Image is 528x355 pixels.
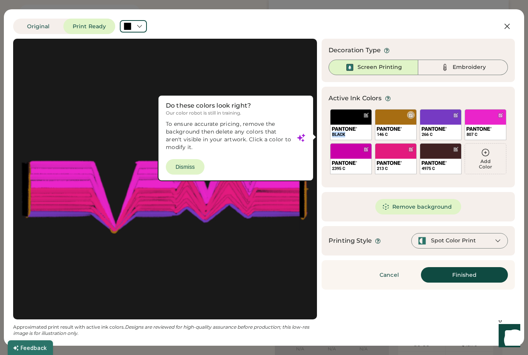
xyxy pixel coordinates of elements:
[431,237,476,245] div: Spot Color Print
[63,19,115,34] button: Print Ready
[329,236,372,245] div: Printing Style
[13,19,63,34] button: Original
[13,324,317,336] div: Approximated print result with active ink colors.
[422,166,460,171] div: 4975 C
[377,127,402,131] img: 1024px-Pantone_logo.svg.png
[422,127,447,131] img: 1024px-Pantone_logo.svg.png
[491,320,525,353] iframe: Front Chat
[332,161,357,165] img: 1024px-Pantone_logo.svg.png
[332,127,357,131] img: 1024px-Pantone_logo.svg.png
[13,324,310,336] em: Designs are reviewed for high-quality assurance before production; this low-res image is for illu...
[375,199,462,214] button: Remove background
[332,166,370,171] div: 2395 C
[377,132,415,137] div: 146 C
[332,132,370,137] div: BLACK
[467,132,504,137] div: 807 C
[377,166,415,171] div: 213 C
[467,127,492,131] img: 1024px-Pantone_logo.svg.png
[453,63,486,71] div: Embroidery
[422,132,460,137] div: 266 C
[362,267,416,283] button: Cancel
[329,46,381,55] div: Decoration Type
[345,63,354,72] img: Ink%20-%20Selected.svg
[465,159,506,170] div: Add Color
[377,161,402,165] img: 1024px-Pantone_logo.svg.png
[422,161,447,165] img: 1024px-Pantone_logo.svg.png
[418,237,426,245] img: spot-color-green.svg
[440,63,450,72] img: Thread%20-%20Unselected.svg
[421,267,508,283] button: Finished
[358,63,402,71] div: Screen Printing
[329,94,382,103] div: Active Ink Colors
